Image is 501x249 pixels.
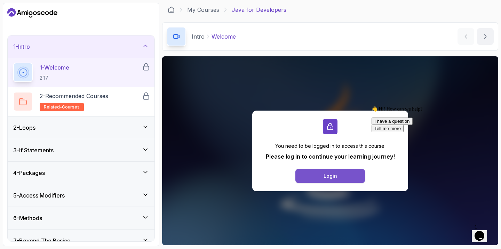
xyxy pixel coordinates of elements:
button: Login [295,169,365,183]
h3: 1 - Intro [13,42,30,51]
div: Login [324,172,337,179]
h3: 5 - Access Modifiers [13,191,65,200]
button: previous content [458,28,474,45]
button: 1-Welcome2:17 [13,63,149,82]
button: 1-Intro [8,35,154,58]
h3: 3 - If Statements [13,146,54,154]
span: related-courses [44,104,80,110]
p: 1 - Welcome [40,63,69,72]
p: Please log in to continue your learning journey! [266,152,395,161]
a: My Courses [187,6,219,14]
h3: 4 - Packages [13,169,45,177]
h3: 2 - Loops [13,123,35,132]
button: 6-Methods [8,207,154,229]
p: 2:17 [40,74,69,81]
iframe: chat widget [369,103,494,218]
a: Dashboard [168,6,175,13]
p: Intro [192,32,205,41]
span: 👋 Hi! How can we help? [3,3,54,8]
h3: 6 - Methods [13,214,42,222]
button: 4-Packages [8,162,154,184]
a: Dashboard [7,7,57,18]
button: Tell me more [3,22,35,29]
button: 3-If Statements [8,139,154,161]
iframe: chat widget [472,221,494,242]
div: 👋 Hi! How can we help?I have a questionTell me more [3,3,128,29]
button: I have a question [3,14,44,22]
h3: 7 - Beyond The Basics [13,236,70,245]
p: Welcome [212,32,236,41]
button: 2-Recommended Coursesrelated-courses [13,92,149,111]
p: You need to be logged in to access this course. [266,143,395,150]
button: 5-Access Modifiers [8,184,154,207]
button: next content [477,28,494,45]
p: 2 - Recommended Courses [40,92,108,100]
button: 2-Loops [8,117,154,139]
p: Java for Developers [232,6,286,14]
